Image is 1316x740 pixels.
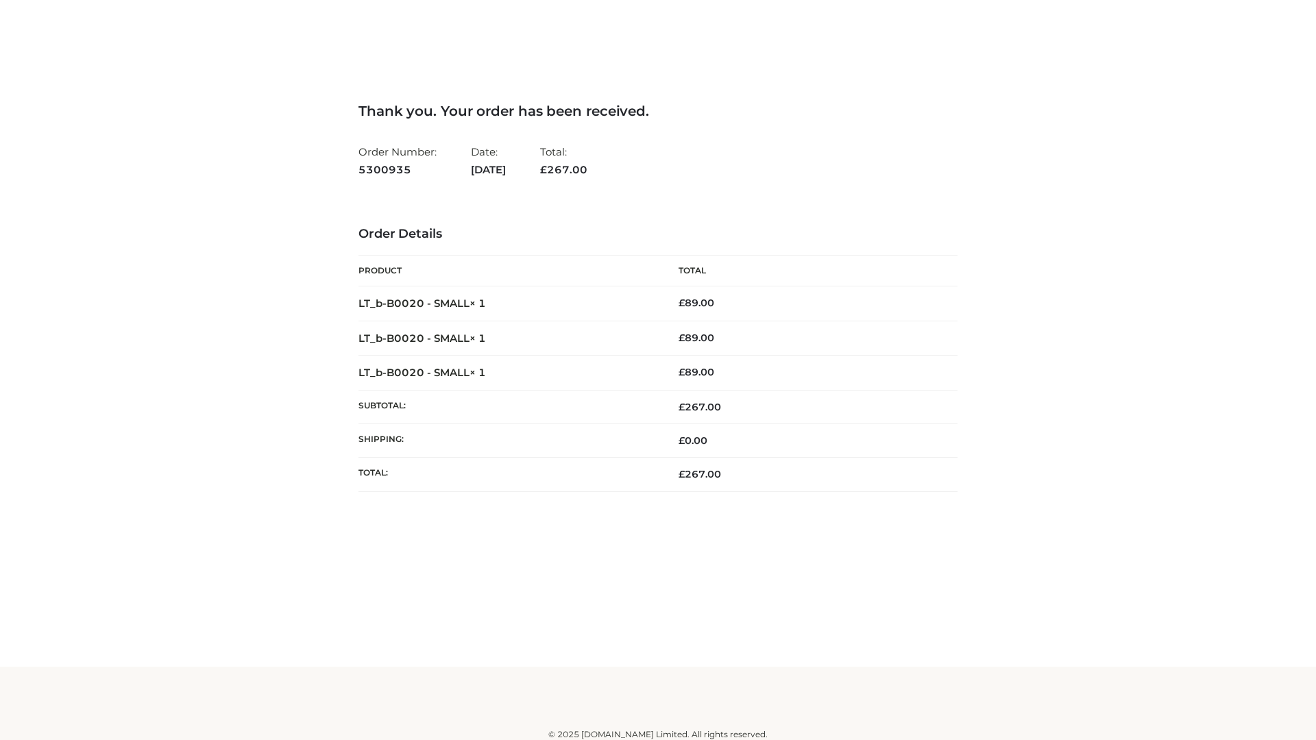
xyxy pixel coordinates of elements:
[679,434,685,447] span: £
[358,390,658,423] th: Subtotal:
[358,256,658,286] th: Product
[358,227,958,242] h3: Order Details
[358,458,658,491] th: Total:
[658,256,958,286] th: Total
[471,161,506,179] strong: [DATE]
[679,468,721,480] span: 267.00
[540,140,587,182] li: Total:
[679,297,714,309] bdi: 89.00
[358,332,486,345] strong: LT_b-B0020 - SMALL
[679,366,714,378] bdi: 89.00
[679,332,714,344] bdi: 89.00
[679,401,721,413] span: 267.00
[358,103,958,119] h3: Thank you. Your order has been received.
[679,401,685,413] span: £
[679,297,685,309] span: £
[358,424,658,458] th: Shipping:
[358,366,486,379] strong: LT_b-B0020 - SMALL
[358,161,437,179] strong: 5300935
[470,297,486,310] strong: × 1
[540,163,547,176] span: £
[470,366,486,379] strong: × 1
[471,140,506,182] li: Date:
[679,366,685,378] span: £
[679,332,685,344] span: £
[679,468,685,480] span: £
[358,140,437,182] li: Order Number:
[470,332,486,345] strong: × 1
[540,163,587,176] span: 267.00
[358,297,486,310] strong: LT_b-B0020 - SMALL
[679,434,707,447] bdi: 0.00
